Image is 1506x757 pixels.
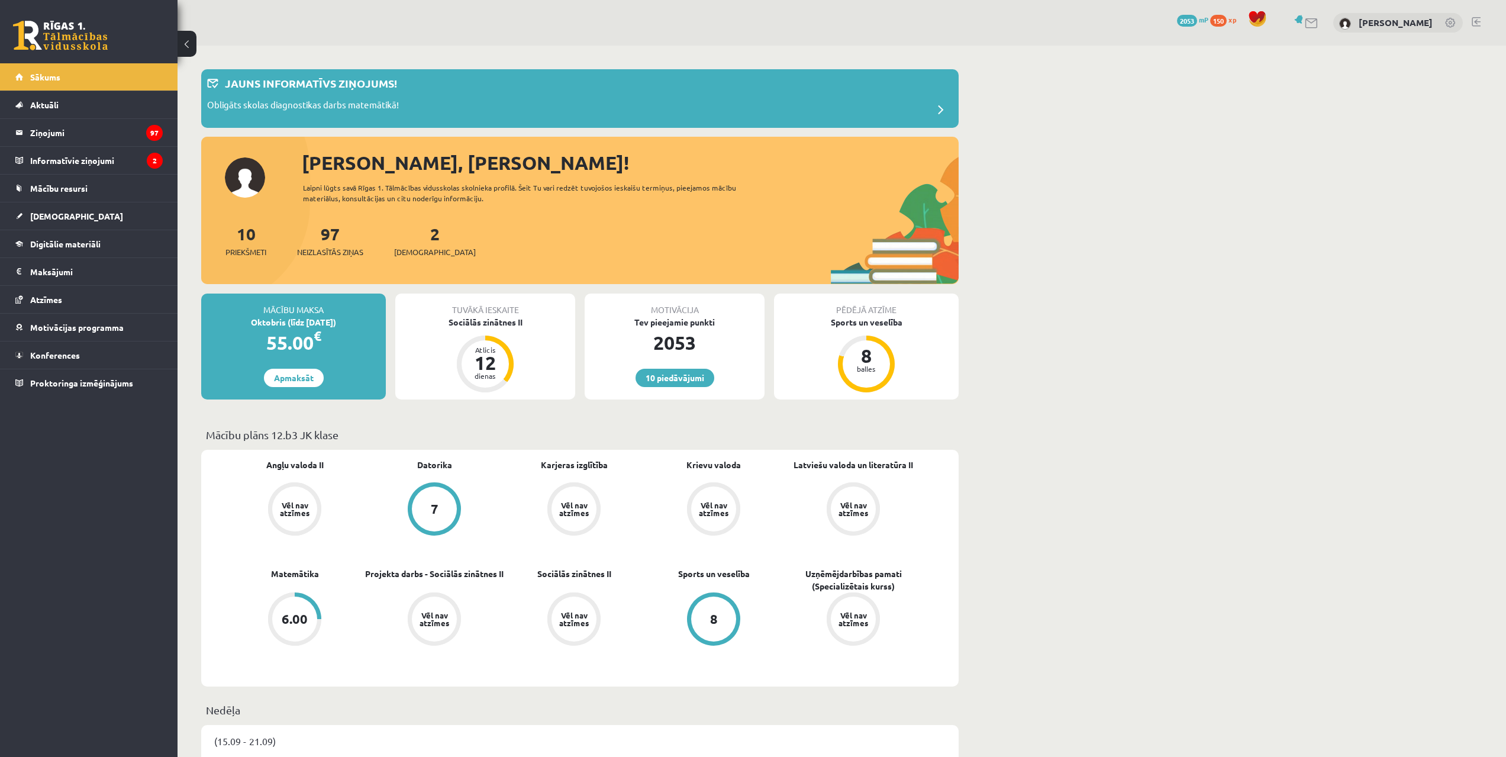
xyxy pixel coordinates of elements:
span: Priekšmeti [225,246,266,258]
span: Neizlasītās ziņas [297,246,363,258]
a: Proktoringa izmēģinājums [15,369,163,397]
a: Jauns informatīvs ziņojums! Obligāts skolas diagnostikas darbs matemātikā! [207,75,953,122]
span: [DEMOGRAPHIC_DATA] [30,211,123,221]
div: [PERSON_NAME], [PERSON_NAME]! [302,149,959,177]
span: Digitālie materiāli [30,239,101,249]
legend: Ziņojumi [30,119,163,146]
div: Vēl nav atzīmes [418,611,451,627]
a: Angļu valoda II [266,459,324,471]
div: 2053 [585,328,765,357]
span: Atzīmes [30,294,62,305]
div: Vēl nav atzīmes [837,501,870,517]
span: Konferences [30,350,80,360]
a: 2[DEMOGRAPHIC_DATA] [394,223,476,258]
a: Ziņojumi97 [15,119,163,146]
a: Vēl nav atzīmes [504,592,644,648]
div: Laipni lūgts savā Rīgas 1. Tālmācības vidusskolas skolnieka profilā. Šeit Tu vari redzēt tuvojošo... [303,182,757,204]
a: Rīgas 1. Tālmācības vidusskola [13,21,108,50]
a: Vēl nav atzīmes [783,482,923,538]
a: Latviešu valoda un literatūra II [794,459,913,471]
i: 2 [147,153,163,169]
a: Sociālās zinātnes II [537,568,611,580]
a: Sports un veselība [678,568,750,580]
span: Sākums [30,72,60,82]
span: Aktuāli [30,99,59,110]
a: Atzīmes [15,286,163,313]
a: 97Neizlasītās ziņas [297,223,363,258]
span: Mācību resursi [30,183,88,194]
span: 150 [1210,15,1227,27]
a: [PERSON_NAME] [1359,17,1433,28]
a: Vēl nav atzīmes [783,592,923,648]
a: 10Priekšmeti [225,223,266,258]
a: 2053 mP [1177,15,1208,24]
a: 10 piedāvājumi [636,369,714,387]
img: Jekaterina Savostjanova [1339,18,1351,30]
a: Sociālās zinātnes II Atlicis 12 dienas [395,316,575,394]
div: 55.00 [201,328,386,357]
div: Vēl nav atzīmes [557,611,591,627]
div: Sociālās zinātnes II [395,316,575,328]
div: balles [849,365,884,372]
a: Motivācijas programma [15,314,163,341]
a: Maksājumi [15,258,163,285]
span: xp [1228,15,1236,24]
span: mP [1199,15,1208,24]
div: 6.00 [282,613,308,626]
div: Vēl nav atzīmes [697,501,730,517]
div: Pēdējā atzīme [774,294,959,316]
a: Karjeras izglītība [541,459,608,471]
span: [DEMOGRAPHIC_DATA] [394,246,476,258]
div: Vēl nav atzīmes [837,611,870,627]
div: Sports un veselība [774,316,959,328]
a: Informatīvie ziņojumi2 [15,147,163,174]
div: dienas [467,372,503,379]
a: Vēl nav atzīmes [365,592,504,648]
a: 8 [644,592,783,648]
div: Vēl nav atzīmes [278,501,311,517]
legend: Maksājumi [30,258,163,285]
i: 97 [146,125,163,141]
div: 8 [849,346,884,365]
div: 7 [431,502,438,516]
div: Motivācija [585,294,765,316]
span: Motivācijas programma [30,322,124,333]
a: Sākums [15,63,163,91]
a: Matemātika [271,568,319,580]
p: Obligāts skolas diagnostikas darbs matemātikā! [207,98,399,115]
a: [DEMOGRAPHIC_DATA] [15,202,163,230]
div: Atlicis [467,346,503,353]
span: 2053 [1177,15,1197,27]
a: Konferences [15,342,163,369]
div: Vēl nav atzīmes [557,501,591,517]
a: Vēl nav atzīmes [504,482,644,538]
a: Mācību resursi [15,175,163,202]
div: Tuvākā ieskaite [395,294,575,316]
legend: Informatīvie ziņojumi [30,147,163,174]
a: Datorika [417,459,452,471]
p: Jauns informatīvs ziņojums! [225,75,397,91]
a: Apmaksāt [264,369,324,387]
a: Vēl nav atzīmes [225,482,365,538]
div: Tev pieejamie punkti [585,316,765,328]
a: Sports un veselība 8 balles [774,316,959,394]
div: Mācību maksa [201,294,386,316]
span: € [314,327,321,344]
div: 12 [467,353,503,372]
p: Nedēļa [206,702,954,718]
a: Digitālie materiāli [15,230,163,257]
div: (15.09 - 21.09) [201,725,959,757]
a: Krievu valoda [686,459,741,471]
a: Projekta darbs - Sociālās zinātnes II [365,568,504,580]
a: 6.00 [225,592,365,648]
a: Aktuāli [15,91,163,118]
p: Mācību plāns 12.b3 JK klase [206,427,954,443]
span: Proktoringa izmēģinājums [30,378,133,388]
div: Oktobris (līdz [DATE]) [201,316,386,328]
div: 8 [710,613,718,626]
a: 150 xp [1210,15,1242,24]
a: 7 [365,482,504,538]
a: Uzņēmējdarbības pamati (Specializētais kurss) [783,568,923,592]
a: Vēl nav atzīmes [644,482,783,538]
